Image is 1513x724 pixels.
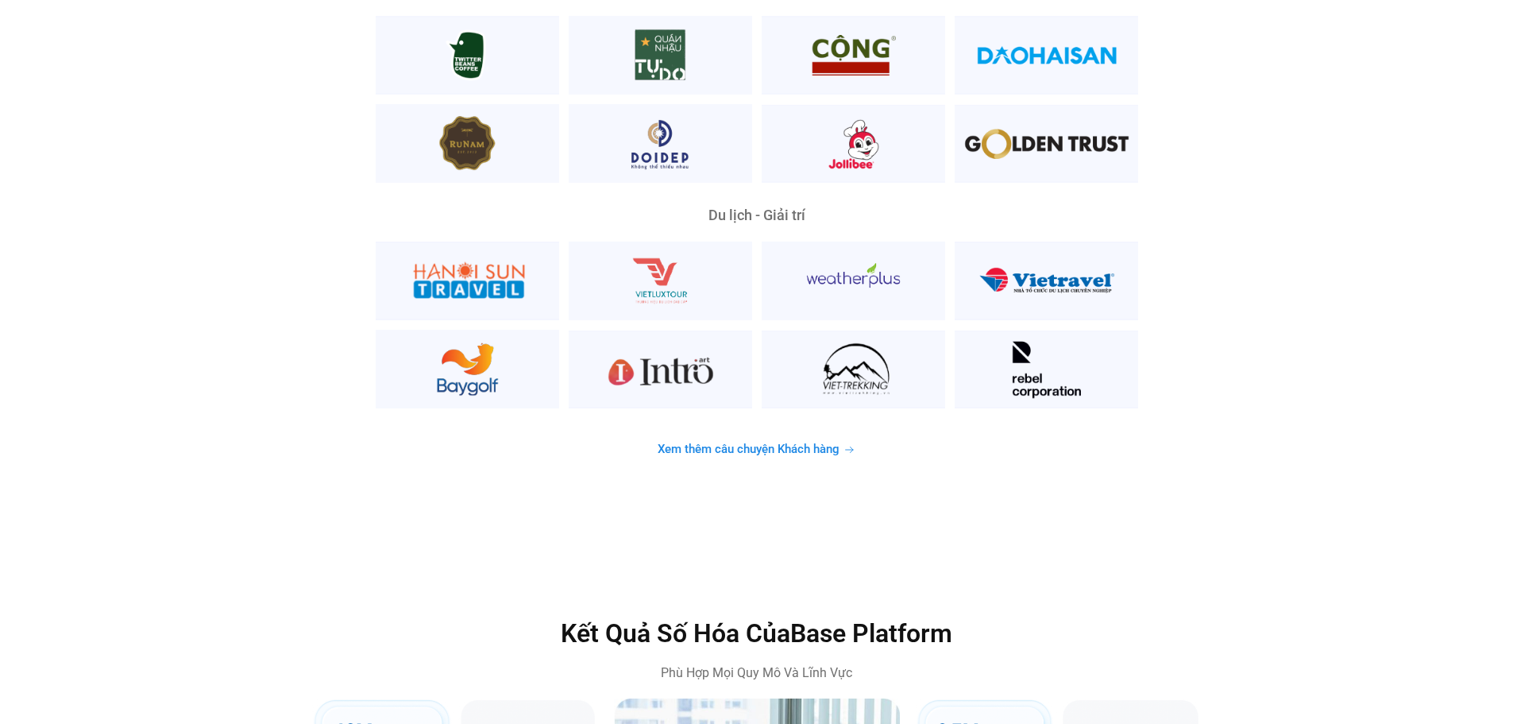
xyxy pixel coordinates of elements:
[376,208,1138,223] div: Du lịch - Giải trí
[419,618,1094,651] h2: Kết Quả Số Hóa Của
[419,664,1094,683] p: Phù Hợp Mọi Quy Mô Và Lĩnh Vực
[658,443,839,455] span: Xem thêm câu chuyện Khách hàng
[790,618,952,649] span: Base Platform
[639,434,874,465] a: Xem thêm câu chuyện Khách hàng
